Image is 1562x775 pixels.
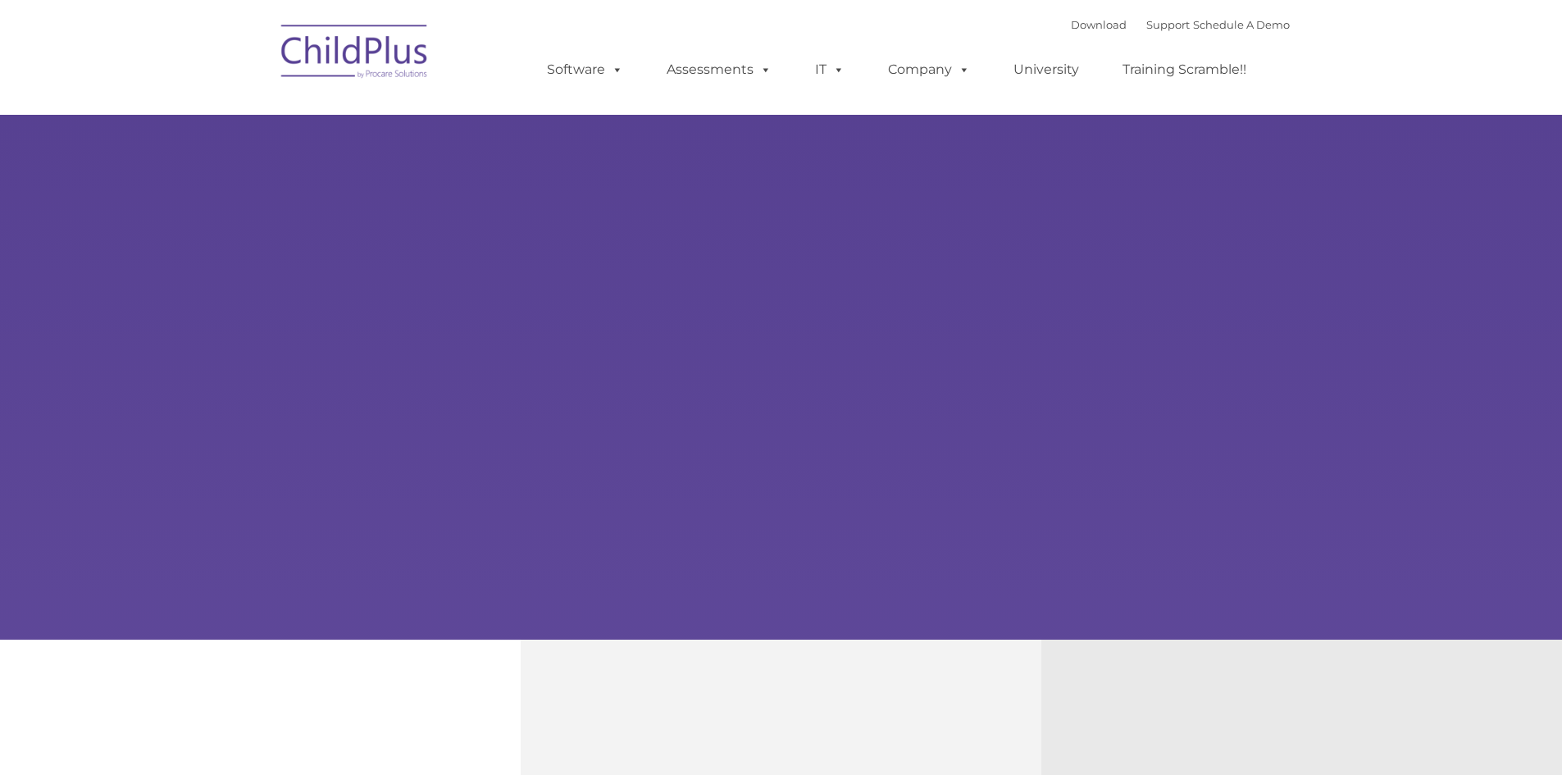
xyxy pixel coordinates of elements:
[1146,18,1190,31] a: Support
[1106,53,1263,86] a: Training Scramble!!
[273,13,437,95] img: ChildPlus by Procare Solutions
[1071,18,1127,31] a: Download
[997,53,1095,86] a: University
[1071,18,1290,31] font: |
[1193,18,1290,31] a: Schedule A Demo
[872,53,986,86] a: Company
[799,53,861,86] a: IT
[650,53,788,86] a: Assessments
[531,53,640,86] a: Software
